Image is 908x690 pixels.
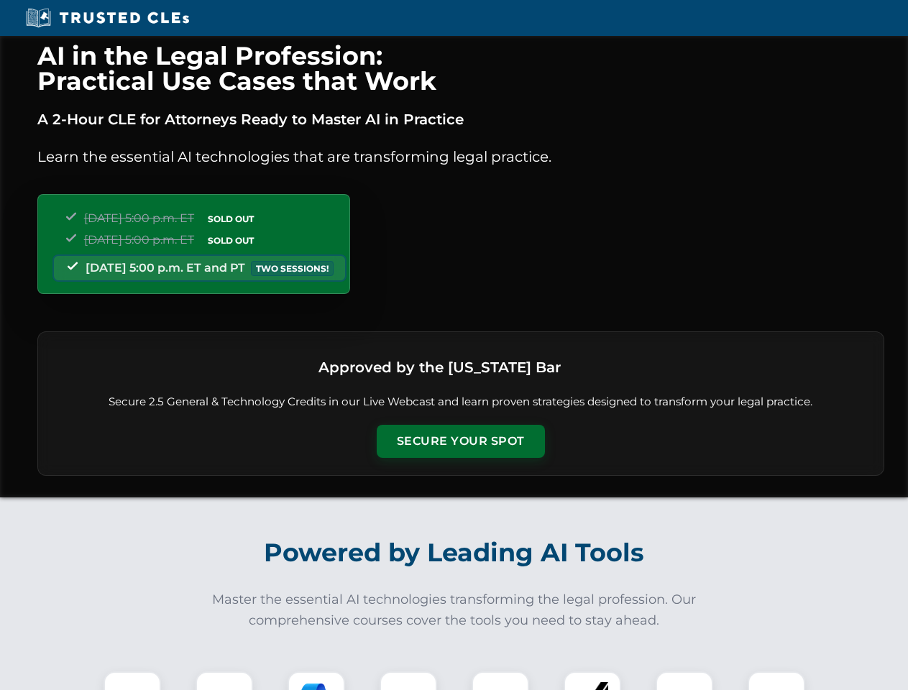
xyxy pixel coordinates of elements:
[84,233,194,247] span: [DATE] 5:00 p.m. ET
[318,354,561,380] h3: Approved by the [US_STATE] Bar
[84,211,194,225] span: [DATE] 5:00 p.m. ET
[567,349,602,385] img: Logo
[56,528,853,578] h2: Powered by Leading AI Tools
[203,211,259,226] span: SOLD OUT
[203,589,706,631] p: Master the essential AI technologies transforming the legal profession. Our comprehensive courses...
[377,425,545,458] button: Secure Your Spot
[37,43,884,93] h1: AI in the Legal Profession: Practical Use Cases that Work
[22,7,193,29] img: Trusted CLEs
[203,233,259,248] span: SOLD OUT
[55,394,866,410] p: Secure 2.5 General & Technology Credits in our Live Webcast and learn proven strategies designed ...
[37,145,884,168] p: Learn the essential AI technologies that are transforming legal practice.
[37,108,884,131] p: A 2-Hour CLE for Attorneys Ready to Master AI in Practice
